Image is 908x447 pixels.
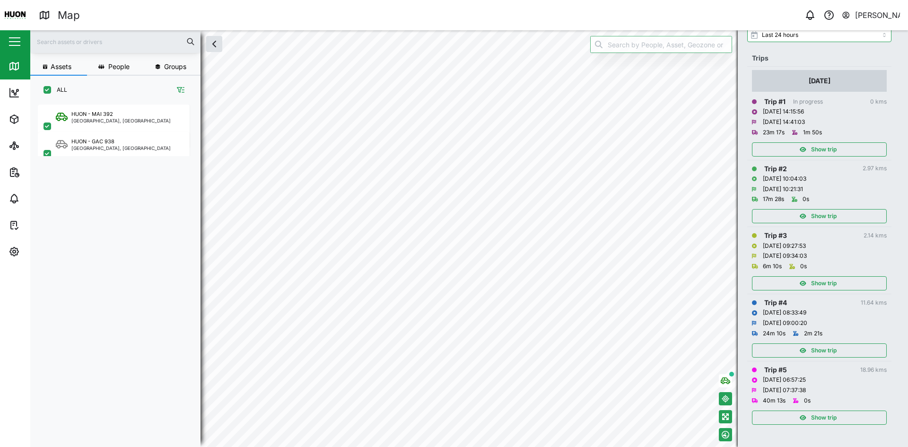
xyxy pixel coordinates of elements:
div: [GEOGRAPHIC_DATA], [GEOGRAPHIC_DATA] [71,146,171,150]
div: [PERSON_NAME] [855,9,900,21]
button: Show trip [752,276,887,290]
button: Show trip [752,343,887,358]
input: Select range [747,28,891,42]
button: Show trip [752,209,887,223]
div: Alarms [25,193,54,204]
div: 24m 10s [763,329,786,338]
div: 0 kms [870,97,887,106]
div: 6m 10s [763,262,782,271]
img: Main Logo [5,5,26,26]
div: [DATE] 06:57:25 [763,376,806,385]
div: [DATE] 07:37:38 [763,386,806,395]
div: In progress [793,97,823,106]
input: Search assets or drivers [36,35,195,49]
div: Settings [25,246,58,257]
span: Show trip [811,210,837,223]
div: [DATE] 10:21:31 [763,185,803,194]
div: [GEOGRAPHIC_DATA], [GEOGRAPHIC_DATA] [71,118,171,123]
div: Map [58,7,80,24]
div: [DATE] 14:15:56 [763,107,804,116]
div: Map [25,61,46,71]
div: grid [38,101,200,439]
div: Dashboard [25,88,67,98]
div: [DATE] 09:00:20 [763,319,807,328]
span: Show trip [811,344,837,357]
div: HUON - MAI 392 [71,110,113,118]
div: Trip # 3 [764,230,787,241]
div: [DATE] 08:33:49 [763,308,806,317]
div: [DATE] 10:04:03 [763,175,806,184]
input: Search by People, Asset, Geozone or Place [590,36,732,53]
div: 17m 28s [763,195,784,204]
label: ALL [51,86,67,94]
div: Trip # 2 [764,164,787,174]
div: [DATE] [809,76,830,86]
div: Trip # 1 [764,96,786,107]
div: 1m 50s [803,128,822,137]
div: 0s [800,262,807,271]
div: Trip # 4 [764,298,787,308]
canvas: Map [30,30,908,447]
div: HUON - GAC 938 [71,138,114,146]
div: 40m 13s [763,396,786,405]
div: [DATE] 09:34:03 [763,252,807,261]
div: 11.64 kms [861,298,887,307]
span: Show trip [811,411,837,424]
div: 0s [803,195,809,204]
div: [DATE] 09:27:53 [763,242,806,251]
div: Sites [25,140,47,151]
div: Trip # 5 [764,365,787,375]
div: 2.97 kms [863,164,887,173]
span: Groups [164,63,186,70]
span: Show trip [811,277,837,290]
div: 18.96 kms [860,366,887,375]
button: [PERSON_NAME] [841,9,900,22]
button: Show trip [752,142,887,157]
div: 23m 17s [763,128,785,137]
div: [DATE] 14:41:03 [763,118,805,127]
div: Assets [25,114,54,124]
div: 2m 21s [804,329,822,338]
span: People [108,63,130,70]
div: Reports [25,167,57,177]
div: Trips [752,53,887,63]
div: 2.14 kms [864,231,887,240]
span: Assets [51,63,71,70]
div: Tasks [25,220,51,230]
span: Show trip [811,143,837,156]
div: 0s [804,396,811,405]
button: Show trip [752,411,887,425]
